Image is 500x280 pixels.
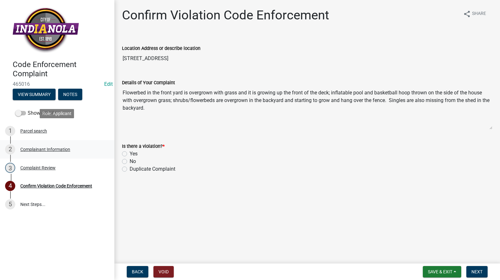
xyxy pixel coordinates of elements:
[127,266,148,277] button: Back
[5,144,15,154] div: 2
[122,81,175,85] label: Details of Your Complaint
[13,92,56,97] wm-modal-confirm: Summary
[5,181,15,191] div: 4
[122,86,492,130] textarea: Flowerbed in the front yard is overgrown with grass and it is growing up the front of the deck; i...
[122,144,165,149] label: Is there a violation?
[463,10,471,18] i: share
[13,89,56,100] button: View Summary
[458,8,491,20] button: shareShare
[130,150,138,158] label: Yes
[428,269,452,274] span: Save & Exit
[122,46,200,51] label: Location Address or describe location
[58,92,82,97] wm-modal-confirm: Notes
[5,199,15,209] div: 5
[20,129,47,133] div: Parcel search
[122,8,329,23] h1: Confirm Violation Code Enforcement
[20,147,70,152] div: Complainant Information
[13,60,109,79] h4: Code Enforcement Complaint
[130,165,175,173] label: Duplicate Complaint
[58,89,82,100] button: Notes
[132,269,143,274] span: Back
[472,10,486,18] span: Share
[423,266,461,277] button: Save & Exit
[5,163,15,173] div: 3
[471,269,483,274] span: Next
[153,266,174,277] button: Void
[466,266,488,277] button: Next
[130,158,136,165] label: No
[13,81,102,87] span: 465016
[15,109,57,117] label: Show emails
[5,126,15,136] div: 1
[20,166,56,170] div: Complaint Review
[104,81,113,87] a: Edit
[20,184,92,188] div: Confirm Violation Code Enforcement
[40,109,74,118] div: Role: Applicant
[13,7,79,53] img: City of Indianola, Iowa
[104,81,113,87] wm-modal-confirm: Edit Application Number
